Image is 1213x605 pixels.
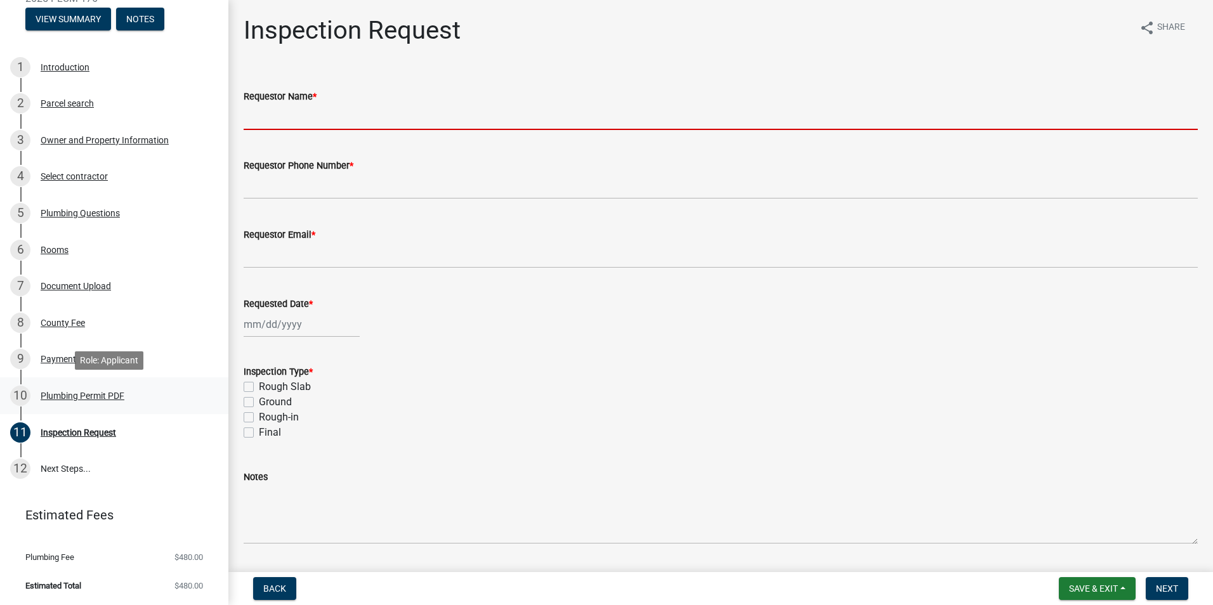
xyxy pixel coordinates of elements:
[41,245,69,254] div: Rooms
[10,240,30,260] div: 6
[41,318,85,327] div: County Fee
[41,428,116,437] div: Inspection Request
[244,231,315,240] label: Requestor Email
[41,136,169,145] div: Owner and Property Information
[253,577,296,600] button: Back
[244,93,317,101] label: Requestor Name
[41,391,124,400] div: Plumbing Permit PDF
[244,300,313,309] label: Requested Date
[244,311,360,337] input: mm/dd/yyyy
[259,410,299,425] label: Rough-in
[116,15,164,25] wm-modal-confirm: Notes
[10,386,30,406] div: 10
[174,553,203,561] span: $480.00
[10,130,30,150] div: 3
[10,57,30,77] div: 1
[244,368,313,377] label: Inspection Type
[10,203,30,223] div: 5
[259,379,311,394] label: Rough Slab
[1129,15,1195,40] button: shareShare
[1059,577,1136,600] button: Save & Exit
[116,8,164,30] button: Notes
[10,276,30,296] div: 7
[259,394,292,410] label: Ground
[10,422,30,443] div: 11
[41,355,76,363] div: Payment
[41,63,89,72] div: Introduction
[10,349,30,369] div: 9
[25,8,111,30] button: View Summary
[41,99,94,108] div: Parcel search
[25,15,111,25] wm-modal-confirm: Summary
[41,172,108,181] div: Select contractor
[10,93,30,114] div: 2
[1156,583,1178,594] span: Next
[263,583,286,594] span: Back
[10,502,208,528] a: Estimated Fees
[244,473,268,482] label: Notes
[174,582,203,590] span: $480.00
[25,553,74,561] span: Plumbing Fee
[41,209,120,218] div: Plumbing Questions
[259,425,281,440] label: Final
[10,166,30,186] div: 4
[25,582,81,590] span: Estimated Total
[244,162,353,171] label: Requestor Phone Number
[244,15,461,46] h1: Inspection Request
[10,459,30,479] div: 12
[41,282,111,290] div: Document Upload
[1069,583,1118,594] span: Save & Exit
[1139,20,1155,36] i: share
[75,351,143,370] div: Role: Applicant
[1157,20,1185,36] span: Share
[10,313,30,333] div: 8
[1146,577,1188,600] button: Next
